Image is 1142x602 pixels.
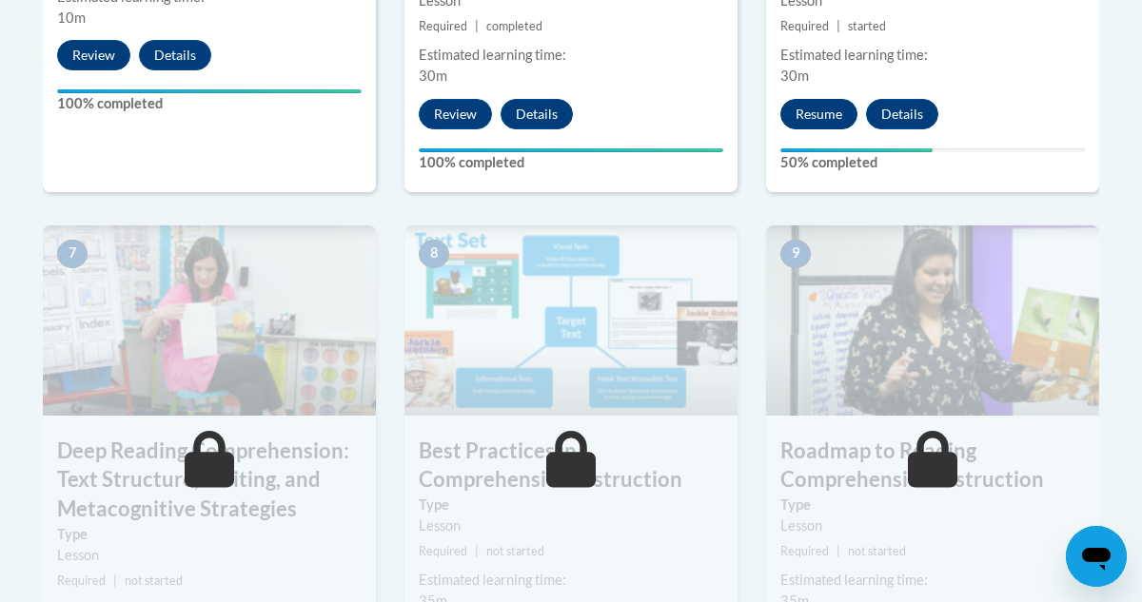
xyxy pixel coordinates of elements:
div: Estimated learning time: [419,570,723,591]
button: Review [419,99,492,129]
span: Required [780,19,829,33]
button: Review [57,40,130,70]
span: | [837,19,840,33]
button: Details [139,40,211,70]
label: 100% completed [419,152,723,173]
div: Estimated learning time: [780,45,1085,66]
h3: Best Practices in Comprehension Instruction [404,437,738,495]
label: 50% completed [780,152,1085,173]
button: Resume [780,99,857,129]
div: Lesson [780,515,1085,536]
button: Details [866,99,938,129]
label: Type [780,495,1085,515]
span: not started [848,544,906,558]
span: started [848,19,886,33]
span: not started [486,544,544,558]
img: Course Image [766,225,1099,416]
span: 30m [419,68,447,84]
div: Your progress [57,89,362,93]
img: Course Image [404,225,738,416]
span: | [113,573,117,588]
div: Estimated learning time: [419,45,723,66]
h3: Deep Reading Comprehension: Text Structure, Writing, and Metacognitive Strategies [43,437,376,524]
label: 100% completed [57,93,362,114]
button: Details [501,99,573,129]
span: completed [486,19,542,33]
span: 9 [780,240,811,268]
iframe: Button to launch messaging window [1066,526,1127,587]
div: Your progress [780,148,933,152]
span: Required [57,573,106,588]
span: | [475,19,479,33]
div: Lesson [419,515,723,536]
span: 7 [57,240,88,268]
span: Required [780,544,829,558]
label: Type [419,495,723,515]
div: Lesson [57,545,362,566]
span: 30m [780,68,809,84]
div: Your progress [419,148,723,152]
span: 8 [419,240,449,268]
img: Course Image [43,225,376,416]
span: not started [125,573,183,588]
h3: Roadmap to Reading Comprehension Instruction [766,437,1099,495]
span: | [837,544,840,558]
label: Type [57,524,362,545]
span: Required [419,19,467,33]
span: | [475,544,479,558]
span: 10m [57,10,86,26]
div: Estimated learning time: [780,570,1085,591]
span: Required [419,544,467,558]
